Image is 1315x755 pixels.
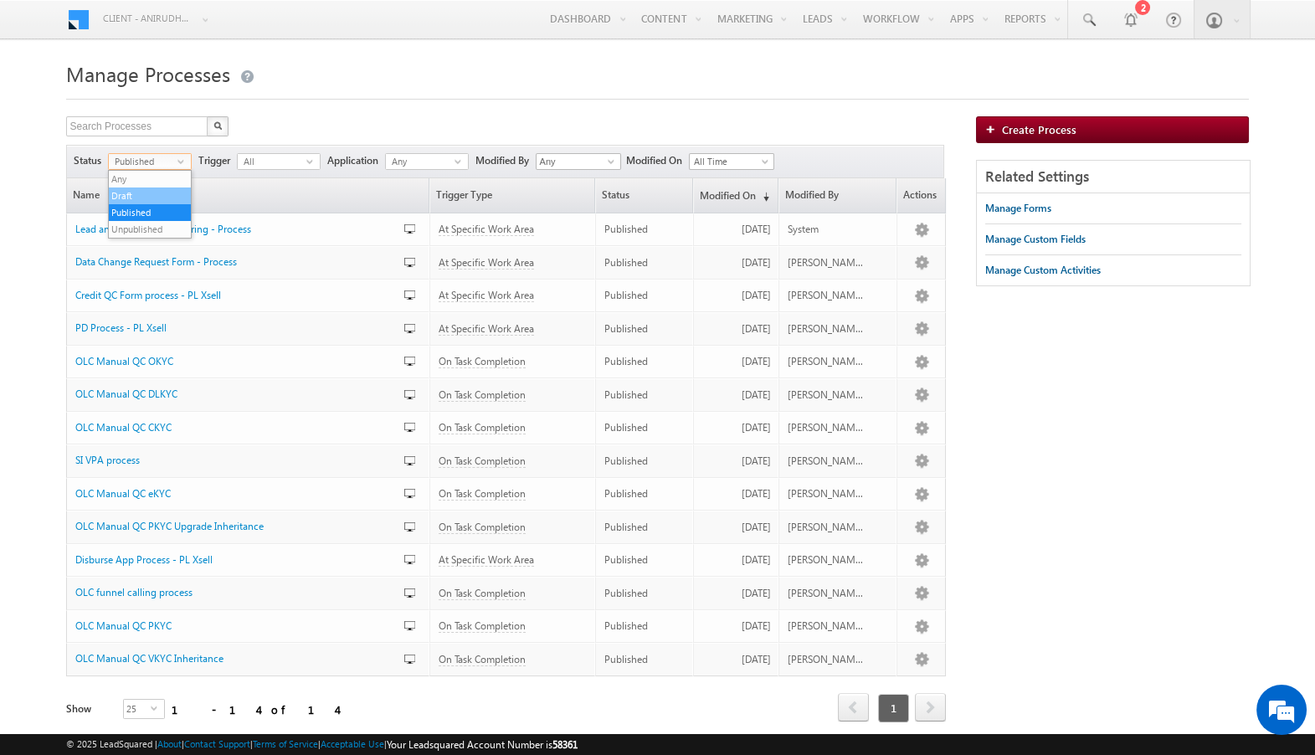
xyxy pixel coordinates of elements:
[604,321,686,336] div: Published
[788,288,863,303] div: [PERSON_NAME]
[75,553,213,566] span: Disburse App Process - PL Xsell
[985,263,1101,278] div: Manage Custom Activities
[598,155,619,172] a: Show All Items
[788,552,863,568] div: [PERSON_NAME]
[985,232,1086,247] div: Manage Custom Fields
[387,738,578,751] span: Your Leadsquared Account Number is
[604,388,686,403] div: Published
[75,321,167,334] span: PD Process - PL Xsell
[702,552,771,568] div: [DATE]
[838,693,869,722] span: prev
[604,420,686,435] div: Published
[702,222,771,237] div: [DATE]
[536,153,621,170] input: Type to Search
[66,701,110,716] div: Show
[75,519,370,534] a: OLC Manual QC PKYC Upgrade Inheritance
[109,204,191,221] li: Published
[702,420,771,435] div: [DATE]
[552,738,578,751] span: 58361
[439,619,526,633] span: On Task Completion
[386,154,455,169] span: Any
[702,520,771,535] div: [DATE]
[75,453,370,468] a: SI VPA process
[75,520,264,532] span: OLC Manual QC PKYC Upgrade Inheritance
[439,256,534,270] span: At Specific Work Area
[439,421,526,434] span: On Task Completion
[75,454,140,466] span: SI VPA process
[184,738,250,749] a: Contact Support
[75,619,172,632] span: OLC Manual QC PKYC
[838,695,869,722] a: prev
[702,321,771,336] div: [DATE]
[788,222,863,237] div: System
[75,288,370,303] a: Credit QC Form process - PL Xsell
[788,520,863,535] div: [PERSON_NAME]
[689,153,774,170] a: All Time
[75,486,370,501] a: OLC Manual QC eKYC
[75,552,370,568] a: Disburse App Process - PL Xsell
[75,223,251,235] span: Lead and Opportunity Sharing - Process
[878,694,909,722] span: 1
[897,178,945,213] span: Actions
[67,178,429,213] a: Name
[702,354,771,369] div: [DATE]
[75,321,370,336] a: PD Process - PL Xsell
[75,586,193,598] span: OLC funnel calling process
[75,255,237,268] span: Data Change Request Form - Process
[475,153,536,168] span: Modified By
[604,652,686,667] div: Published
[439,653,526,666] span: On Task Completion
[321,738,384,749] a: Acceptable Use
[74,153,108,168] span: Status
[788,388,863,403] div: [PERSON_NAME]
[75,619,370,634] a: OLC Manual QC PKYC
[66,737,578,752] span: © 2025 LeadSquared | | | | |
[75,487,171,500] span: OLC Manual QC eKYC
[66,60,230,87] span: Manage Processes
[439,455,526,468] span: On Task Completion
[604,222,686,237] div: Published
[788,619,863,634] div: [PERSON_NAME] [PERSON_NAME]
[439,322,534,336] span: At Specific Work Area
[702,288,771,303] div: [DATE]
[253,738,318,749] a: Terms of Service
[702,454,771,469] div: [DATE]
[985,124,1002,134] img: add_icon.png
[172,700,336,719] div: 1 - 14 of 14
[75,420,370,435] a: OLC Manual QC CKYC
[439,223,534,236] span: At Specific Work Area
[690,154,769,169] span: All Time
[694,178,778,213] a: Modified On(sorted descending)
[124,700,151,718] span: 25
[109,221,191,238] li: Unpublished
[915,695,946,722] a: next
[75,652,223,665] span: OLC Manual QC VKYC Inheritance
[702,586,771,601] div: [DATE]
[103,10,191,27] span: Client - anirudhparuilsquat (58361)
[151,704,164,711] span: select
[75,354,370,369] a: OLC Manual QC OKYC
[604,486,686,501] div: Published
[75,355,173,367] span: OLC Manual QC OKYC
[439,553,534,567] span: At Specific Work Area
[985,193,1051,223] a: Manage Forms
[604,454,686,469] div: Published
[985,224,1086,254] a: Manage Custom Fields
[788,652,863,667] div: [PERSON_NAME] [PERSON_NAME]
[306,157,320,165] span: select
[327,153,385,168] span: Application
[439,487,526,501] span: On Task Completion
[75,222,370,237] a: Lead and Opportunity Sharing - Process
[439,521,526,534] span: On Task Completion
[788,420,863,435] div: [PERSON_NAME]
[439,587,526,600] span: On Task Completion
[626,153,689,168] span: Modified On
[788,486,863,501] div: [PERSON_NAME]
[109,187,191,204] li: Draft
[1002,122,1076,136] span: Create Process
[788,586,863,601] div: [PERSON_NAME]
[75,585,370,600] a: OLC funnel calling process
[596,178,692,213] a: Status
[455,157,468,165] span: select
[985,255,1101,285] a: Manage Custom Activities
